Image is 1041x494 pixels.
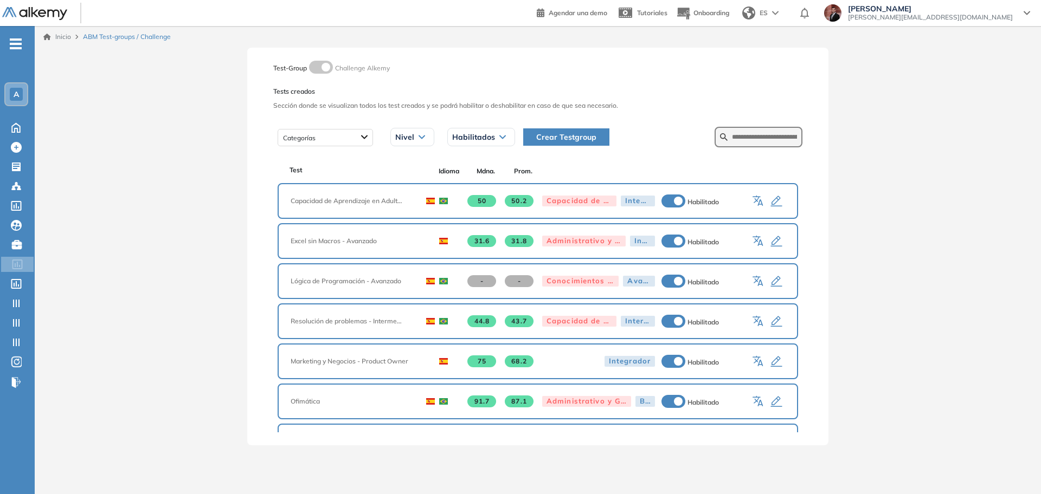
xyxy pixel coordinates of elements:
[291,196,411,206] span: Capacidad de Aprendizaje en Adultos
[687,198,719,206] span: Habilitado
[439,238,448,244] img: ESP
[505,275,534,287] span: -
[505,235,534,247] span: 31.8
[687,318,719,326] span: Habilitado
[772,11,779,15] img: arrow
[439,278,448,284] img: BRA
[687,398,719,406] span: Habilitado
[542,196,616,206] div: Capacidad de Pensamiento
[687,238,719,246] span: Habilitado
[439,198,448,204] img: BRA
[742,6,755,19] img: world
[273,87,802,96] span: Tests creados
[848,13,1013,22] span: [PERSON_NAME][EMAIL_ADDRESS][DOMAIN_NAME]
[467,275,496,287] span: -
[549,9,607,17] span: Agendar una demo
[536,131,596,143] span: Crear Testgroup
[505,355,534,367] span: 68.2
[635,396,656,407] div: Básico
[848,4,1013,13] span: [PERSON_NAME]
[291,236,424,246] span: Excel sin Macros - Avanzado
[395,133,414,141] span: Nivel
[467,235,496,247] span: 31.6
[760,8,768,18] span: ES
[505,395,534,407] span: 87.1
[430,166,467,176] span: Idioma
[505,315,534,327] span: 43.7
[426,318,435,324] img: ESP
[426,398,435,405] img: ESP
[291,356,424,366] span: Marketing y Negocios - Product Owner
[467,315,496,327] span: 44.8
[291,276,411,286] span: Lógica de Programación - Avanzado
[10,43,22,45] i: -
[523,128,609,146] button: Crear Testgroup
[687,278,719,286] span: Habilitado
[439,398,448,405] img: BRA
[505,166,542,176] span: Prom.
[452,133,495,141] span: Habilitados
[505,195,534,207] span: 50.2
[467,355,496,367] span: 75
[43,32,71,42] a: Inicio
[467,166,505,176] span: Mdna.
[621,196,655,206] div: Integrador
[2,7,67,21] img: Logo
[676,2,729,25] button: Onboarding
[542,276,619,287] div: Conocimientos fundacionales
[537,5,607,18] a: Agendar una demo
[83,32,171,42] span: ABM Test-groups / Challenge
[542,316,616,327] div: Capacidad de Pensamiento
[623,276,655,287] div: Avanzado
[291,396,411,406] span: Ofimática
[439,358,448,365] img: ESP
[273,64,307,72] span: Test-Group
[630,236,655,246] div: Integrador
[273,101,802,110] span: Sección donde se visualizan todos los test creados y se podrá habilitar o deshabilitar en caso de...
[542,236,626,246] div: Administrativo y Gestión, Contable o Financiero
[426,278,435,284] img: ESP
[467,395,496,407] span: 91.7
[14,90,19,99] span: A
[467,195,496,207] span: 50
[605,356,655,367] div: Integrador
[637,9,667,17] span: Tutoriales
[693,9,729,17] span: Onboarding
[439,318,448,324] img: BRA
[291,316,411,326] span: Resolución de problemas - Intermedio
[290,165,303,175] span: Test
[335,64,390,72] span: Challenge Alkemy
[621,316,655,327] div: Intermedio
[426,198,435,204] img: ESP
[542,396,631,407] div: Administrativo y Gestión, Contable o Financiero
[687,358,719,366] span: Habilitado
